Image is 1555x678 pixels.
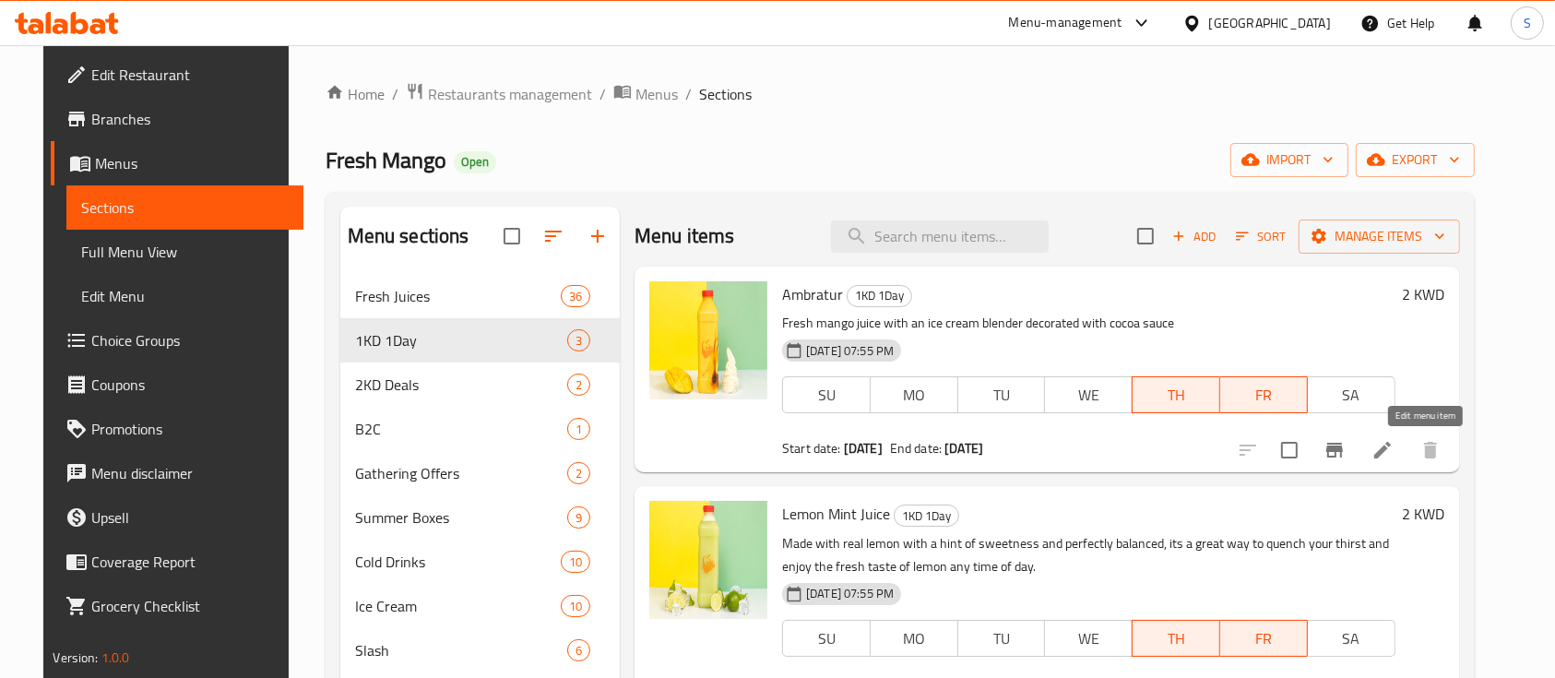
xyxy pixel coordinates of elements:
span: Sort items [1224,222,1299,251]
span: WE [1052,382,1125,409]
span: Fresh Juices [355,285,561,307]
span: Sort [1236,226,1287,247]
span: 1.0.0 [101,646,130,670]
nav: breadcrumb [326,82,1475,106]
a: Edit Menu [66,274,303,318]
a: Edit Restaurant [51,53,303,97]
span: TH [1140,625,1213,652]
span: SA [1315,382,1388,409]
span: 9 [568,509,589,527]
span: Select to update [1270,431,1309,470]
a: Upsell [51,495,303,540]
button: Branch-specific-item [1312,428,1357,472]
span: Grocery Checklist [91,595,289,617]
div: Slash6 [340,628,620,672]
div: [GEOGRAPHIC_DATA] [1209,13,1331,33]
span: Branches [91,108,289,130]
span: 2 [568,465,589,482]
span: TU [966,625,1039,652]
span: Version: [53,646,98,670]
li: / [392,83,398,105]
button: TU [957,620,1046,657]
span: TH [1140,382,1213,409]
span: TU [966,382,1039,409]
h2: Menu sections [348,222,469,250]
a: Choice Groups [51,318,303,363]
span: Sort sections [531,214,576,258]
button: MO [870,620,958,657]
span: Sections [81,196,289,219]
div: items [567,329,590,351]
span: 2KD Deals [355,374,567,396]
a: Branches [51,97,303,141]
button: TH [1132,620,1220,657]
button: export [1356,143,1475,177]
span: 1KD 1Day [895,506,958,527]
div: items [561,285,590,307]
input: search [831,220,1049,253]
b: [DATE] [944,436,983,460]
div: Gathering Offers2 [340,451,620,495]
span: export [1371,149,1460,172]
a: Sections [66,185,303,230]
div: items [567,506,590,529]
span: 10 [562,553,589,571]
a: Grocery Checklist [51,584,303,628]
button: FR [1220,376,1308,413]
span: Ambratur [782,280,843,308]
span: Choice Groups [91,329,289,351]
div: Cold Drinks10 [340,540,620,584]
a: Restaurants management [406,82,592,106]
span: FR [1228,382,1300,409]
a: Promotions [51,407,303,451]
span: Menu disclaimer [91,462,289,484]
h6: 2 KWD [1403,501,1445,527]
span: SU [790,625,863,652]
div: 1KD 1Day [847,285,912,307]
span: import [1245,149,1334,172]
span: Add item [1165,222,1224,251]
span: 1 [568,421,589,438]
h2: Menu items [635,222,735,250]
a: Menus [613,82,678,106]
span: Start date: [782,436,841,460]
span: Menus [95,152,289,174]
img: Lemon Mint Juice [649,501,767,619]
span: 6 [568,642,589,660]
p: Fresh mango juice with an ice cream blender decorated with cocoa sauce [782,312,1395,335]
span: 1KD 1Day [848,285,911,306]
img: Ambratur [649,281,767,399]
button: import [1230,143,1348,177]
span: 2 [568,376,589,394]
a: Coverage Report [51,540,303,584]
span: Restaurants management [428,83,592,105]
span: Manage items [1313,225,1445,248]
span: Sections [699,83,752,105]
div: 1KD 1Day [355,329,567,351]
span: Coupons [91,374,289,396]
a: Menus [51,141,303,185]
button: WE [1044,620,1133,657]
span: Edit Menu [81,285,289,307]
span: Gathering Offers [355,462,567,484]
span: Summer Boxes [355,506,567,529]
span: Upsell [91,506,289,529]
span: Cold Drinks [355,551,561,573]
div: Open [454,151,496,173]
span: SU [790,382,863,409]
div: Fresh Juices36 [340,274,620,318]
div: B2C [355,418,567,440]
h6: 2 KWD [1403,281,1445,307]
div: Menu-management [1009,12,1122,34]
button: FR [1220,620,1308,657]
span: MO [878,625,951,652]
span: WE [1052,625,1125,652]
span: 10 [562,598,589,615]
span: MO [878,382,951,409]
span: Select section [1126,217,1165,256]
span: 3 [568,332,589,350]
